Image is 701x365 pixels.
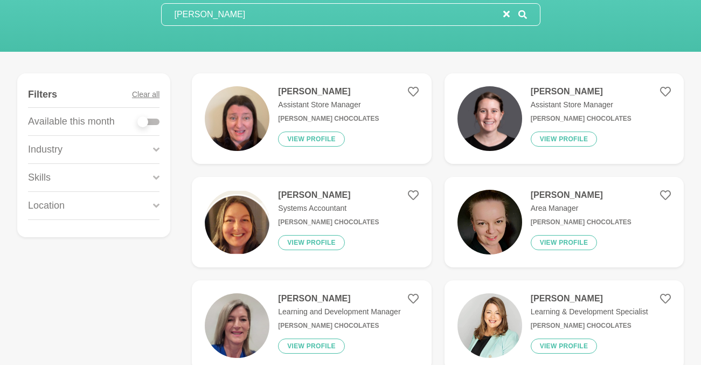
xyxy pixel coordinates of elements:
a: [PERSON_NAME]Assistant Store Manager[PERSON_NAME] ChocolatesView profile [445,73,684,164]
p: Area Manager [531,203,631,214]
button: View profile [531,339,598,354]
p: Learning & Development Specialist [531,306,648,318]
img: 96322dc04650aa32025917050f2fe47a3db266fa-474x474.jpg [457,293,522,358]
button: Clear all [132,82,159,107]
h4: [PERSON_NAME] [531,190,631,201]
h4: [PERSON_NAME] [278,190,379,201]
button: View profile [278,339,345,354]
h4: [PERSON_NAME] [531,293,648,304]
p: Learning and Development Manager [278,306,400,318]
p: Skills [28,170,51,185]
h6: [PERSON_NAME] CHOCOLATES [278,115,379,123]
button: View profile [531,132,598,147]
img: a03a123c3c03660bc4dec52a0cf9bb5dc8633c20-2316x3088.jpg [205,86,269,151]
img: 029c2c42733b9d2b0ba2768d6a5c372c1f7a500f-500x500.jpg [457,86,522,151]
h4: [PERSON_NAME] [531,86,631,97]
p: Systems Accountant [278,203,379,214]
h4: [PERSON_NAME] [278,293,400,304]
button: View profile [531,235,598,250]
h6: [PERSON_NAME] Chocolates [531,218,631,226]
input: Search mentors [162,4,503,25]
h6: [PERSON_NAME] Chocolates [531,322,648,330]
h4: [PERSON_NAME] [278,86,379,97]
h4: Filters [28,88,57,101]
a: [PERSON_NAME]Systems Accountant[PERSON_NAME] ChocolatesView profile [192,177,431,267]
img: 07595bdb60fe115647dc46bb6f4e34776e44ddad-1980x2640.jpg [205,293,269,358]
p: Assistant Store Manager [278,99,379,111]
a: [PERSON_NAME]Assistant Store Manager[PERSON_NAME] CHOCOLATESView profile [192,73,431,164]
button: View profile [278,132,345,147]
button: View profile [278,235,345,250]
h6: [PERSON_NAME] Chocolates [531,115,631,123]
img: fd31a1a966a23d95a87186f430bdc31db20d98f3-450x547.jpg [457,190,522,254]
img: 8dd8605594ce2ff4cb20a7785fb4030a899f63d2-371x243.png [205,190,269,254]
h6: [PERSON_NAME] Chocolates [278,218,379,226]
a: [PERSON_NAME]Area Manager[PERSON_NAME] ChocolatesView profile [445,177,684,267]
h6: [PERSON_NAME] Chocolates [278,322,400,330]
p: Assistant Store Manager [531,99,631,111]
p: Industry [28,142,63,157]
p: Available this month [28,114,115,129]
p: Location [28,198,65,213]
